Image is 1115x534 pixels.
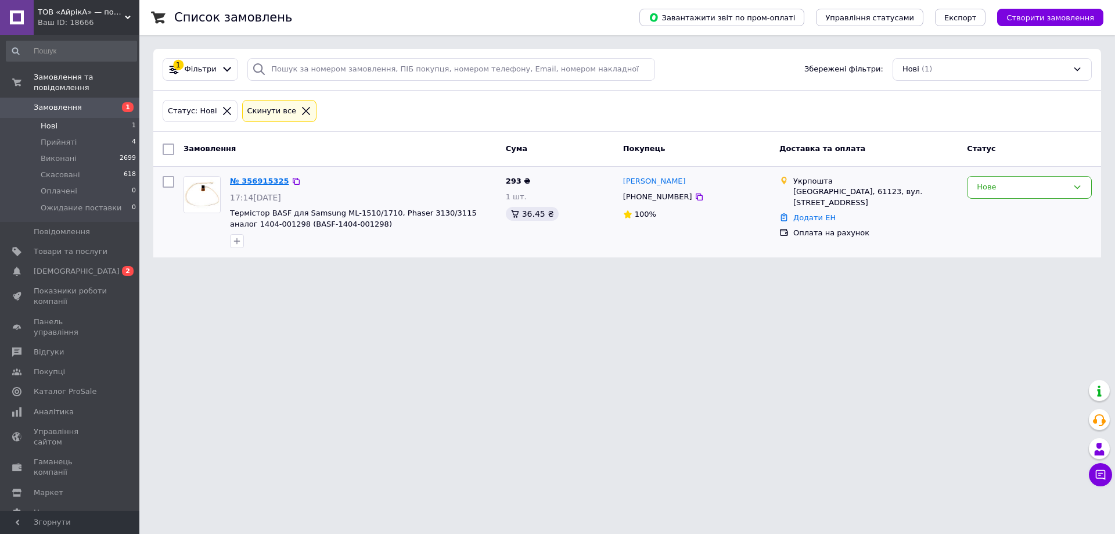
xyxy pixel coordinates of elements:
[902,64,919,75] span: Нові
[967,144,996,153] span: Статус
[816,9,923,26] button: Управління статусами
[41,153,77,164] span: Виконані
[34,367,65,377] span: Покупці
[34,72,139,93] span: Замовлення та повідомлення
[184,176,221,213] a: Фото товару
[34,427,107,447] span: Управління сайтом
[34,286,107,307] span: Показники роботи компанії
[41,203,122,213] span: Ожидание поставки
[793,213,836,222] a: Додати ЕН
[34,317,107,338] span: Панель управління
[635,210,656,218] span: 100%
[41,121,57,131] span: Нові
[124,170,136,180] span: 618
[247,58,655,81] input: Пошук за номером замовлення, ПІБ покупця, номером телефону, Email, номером накладної
[793,187,958,207] div: [GEOGRAPHIC_DATA], 61123, вул. [STREET_ADDRESS]
[173,60,184,70] div: 1
[120,153,136,164] span: 2699
[34,102,82,113] span: Замовлення
[38,7,125,17] span: ТОВ «АйрікА» — помічник вашої офісної техніки!
[506,177,531,185] span: 293 ₴
[779,144,865,153] span: Доставка та оплата
[34,488,63,498] span: Маркет
[41,186,77,196] span: Оплачені
[41,137,77,148] span: Прийняті
[174,10,292,24] h1: Список замовлень
[34,407,74,417] span: Аналітика
[34,457,107,478] span: Гаманець компанії
[34,246,107,257] span: Товари та послуги
[122,102,134,112] span: 1
[230,209,477,228] a: Термістор BASF для Samsung ML-1510/1710, Phaser 3130/3115 аналог 1404-001298 (BASF-1404-001298)
[185,64,217,75] span: Фільтри
[132,121,136,131] span: 1
[649,12,795,23] span: Завантажити звіт по пром-оплаті
[639,9,804,26] button: Завантажити звіт по пром-оплаті
[506,144,527,153] span: Cума
[977,181,1068,193] div: Нове
[41,170,80,180] span: Скасовані
[34,227,90,237] span: Повідомлення
[935,9,986,26] button: Експорт
[245,105,299,117] div: Cкинути все
[166,105,220,117] div: Статус: Нові
[1089,463,1112,486] button: Чат з покупцем
[621,189,695,205] div: [PHONE_NUMBER]
[184,177,220,213] img: Фото товару
[34,347,64,357] span: Відгуки
[623,176,686,187] a: [PERSON_NAME]
[793,228,958,238] div: Оплата на рахунок
[793,176,958,187] div: Укрпошта
[132,186,136,196] span: 0
[6,41,137,62] input: Пошук
[132,137,136,148] span: 4
[230,177,289,185] a: № 356915325
[922,64,932,73] span: (1)
[184,144,236,153] span: Замовлення
[132,203,136,213] span: 0
[230,193,281,202] span: 17:14[DATE]
[623,144,666,153] span: Покупець
[506,207,559,221] div: 36.45 ₴
[122,266,134,276] span: 2
[997,9,1103,26] button: Створити замовлення
[804,64,883,75] span: Збережені фільтри:
[506,192,527,201] span: 1 шт.
[944,13,977,22] span: Експорт
[985,13,1103,21] a: Створити замовлення
[34,386,96,397] span: Каталог ProSale
[38,17,139,28] div: Ваш ID: 18666
[34,266,120,277] span: [DEMOGRAPHIC_DATA]
[34,507,93,518] span: Налаштування
[825,13,914,22] span: Управління статусами
[1006,13,1094,22] span: Створити замовлення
